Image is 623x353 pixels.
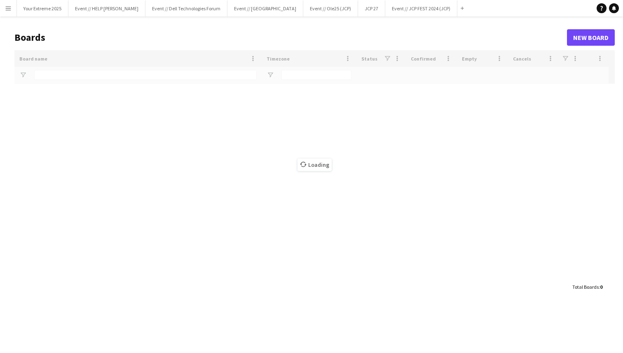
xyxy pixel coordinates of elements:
[567,29,615,46] a: New Board
[600,284,602,290] span: 0
[303,0,358,16] button: Event // Ole25 (JCP)
[145,0,227,16] button: Event // Dell Technologies Forum
[572,284,599,290] span: Total Boards
[17,0,68,16] button: Your Extreme 2025
[68,0,145,16] button: Event // HELP [PERSON_NAME]
[385,0,457,16] button: Event // JCP FEST 2024 (JCP)
[297,159,332,171] span: Loading
[358,0,385,16] button: JCP 27
[572,279,602,295] div: :
[227,0,303,16] button: Event // [GEOGRAPHIC_DATA]
[14,31,567,44] h1: Boards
